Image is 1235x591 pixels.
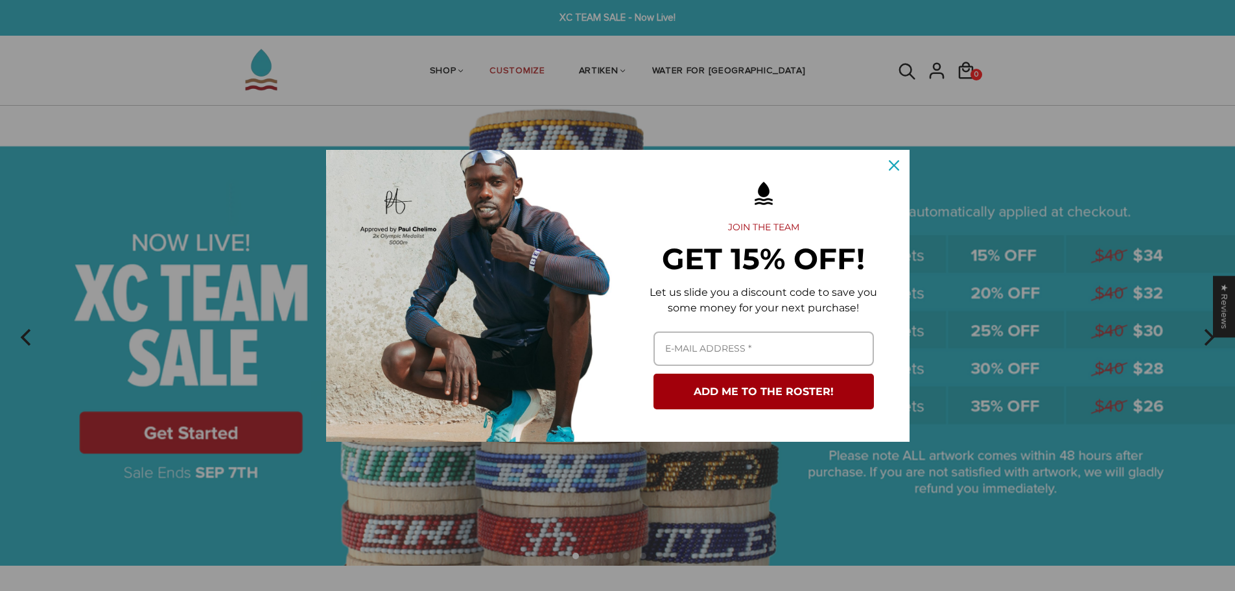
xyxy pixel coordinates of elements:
p: Let us slide you a discount code to save you some money for your next purchase! [639,285,889,316]
svg: close icon [889,160,899,171]
input: Email field [653,332,874,366]
button: ADD ME TO THE ROSTER! [653,374,874,409]
button: Close [878,150,910,181]
strong: GET 15% OFF! [662,241,865,276]
h2: JOIN THE TEAM [639,222,889,234]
